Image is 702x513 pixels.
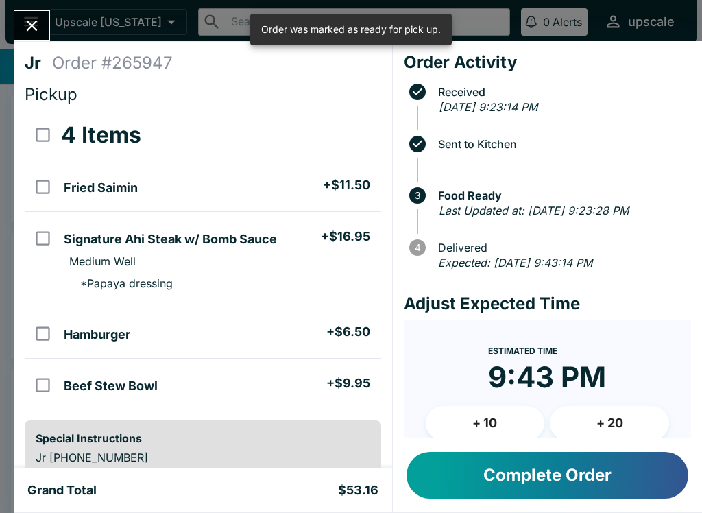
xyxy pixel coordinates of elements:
[36,431,370,445] h6: Special Instructions
[25,110,381,409] table: orders table
[326,375,370,392] h5: + $9.95
[431,189,691,202] span: Food Ready
[64,378,158,394] h5: Beef Stew Bowl
[61,121,141,149] h3: 4 Items
[36,451,370,464] p: Jr [PHONE_NUMBER]
[14,11,49,40] button: Close
[431,241,691,254] span: Delivered
[27,482,97,499] h5: Grand Total
[426,406,545,440] button: + 10
[64,231,277,248] h5: Signature Ahi Steak w/ Bomb Sauce
[64,326,130,343] h5: Hamburger
[407,452,688,499] button: Complete Order
[488,359,606,395] time: 9:43 PM
[488,346,557,356] span: Estimated Time
[69,276,173,290] p: * Papaya dressing
[415,190,420,201] text: 3
[550,406,669,440] button: + 20
[323,177,370,193] h5: + $11.50
[338,482,378,499] h5: $53.16
[404,294,691,314] h4: Adjust Expected Time
[326,324,370,340] h5: + $6.50
[25,53,52,73] h4: Jr
[64,180,138,196] h5: Fried Saimin
[439,204,629,217] em: Last Updated at: [DATE] 9:23:28 PM
[439,100,537,114] em: [DATE] 9:23:14 PM
[69,254,136,268] p: Medium Well
[438,256,592,270] em: Expected: [DATE] 9:43:14 PM
[261,18,441,41] div: Order was marked as ready for pick up.
[414,242,420,253] text: 4
[52,53,173,73] h4: Order # 265947
[321,228,370,245] h5: + $16.95
[431,138,691,150] span: Sent to Kitchen
[25,84,77,104] span: Pickup
[431,86,691,98] span: Received
[404,52,691,73] h4: Order Activity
